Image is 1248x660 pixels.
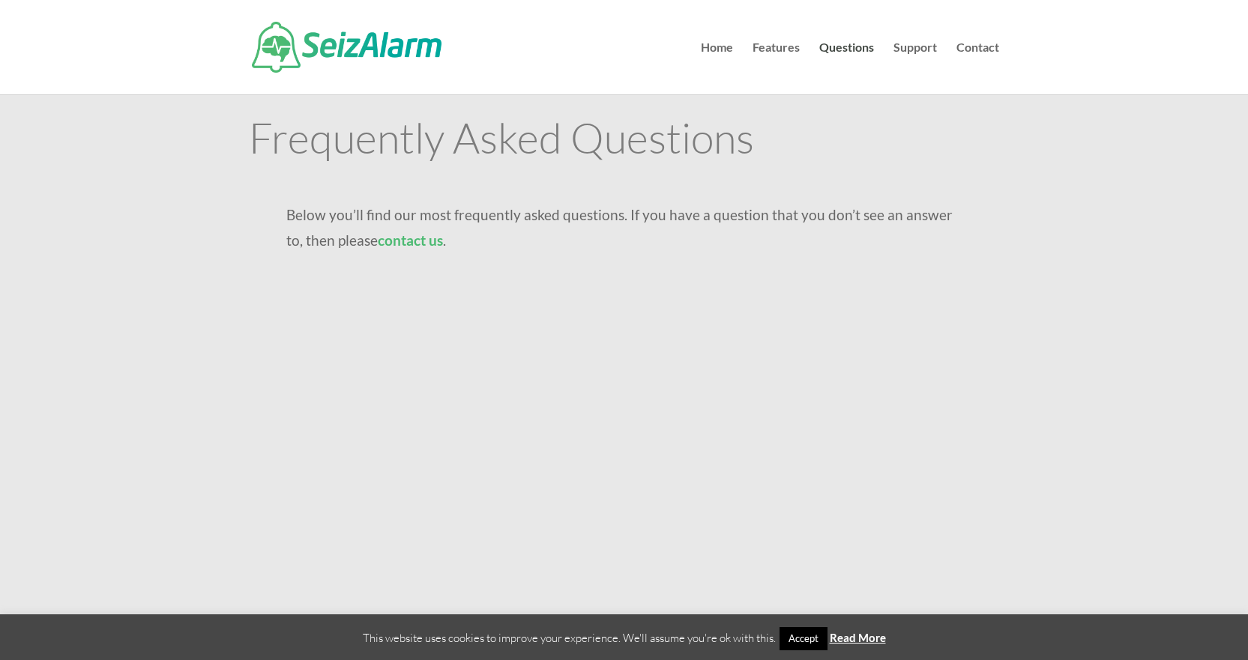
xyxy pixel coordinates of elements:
[286,202,962,253] p: Below you’ll find our most frequently asked questions. If you have a question that you don’t see ...
[780,627,828,650] a: Accept
[363,631,886,645] span: This website uses cookies to improve your experience. We'll assume you're ok with this.
[252,22,441,73] img: SeizAlarm
[956,42,999,94] a: Contact
[701,42,733,94] a: Home
[819,42,874,94] a: Questions
[378,231,443,249] a: contact us
[893,42,937,94] a: Support
[249,116,999,166] h1: Frequently Asked Questions
[830,631,886,644] a: Read More
[753,42,800,94] a: Features
[1115,602,1232,644] iframe: Help widget launcher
